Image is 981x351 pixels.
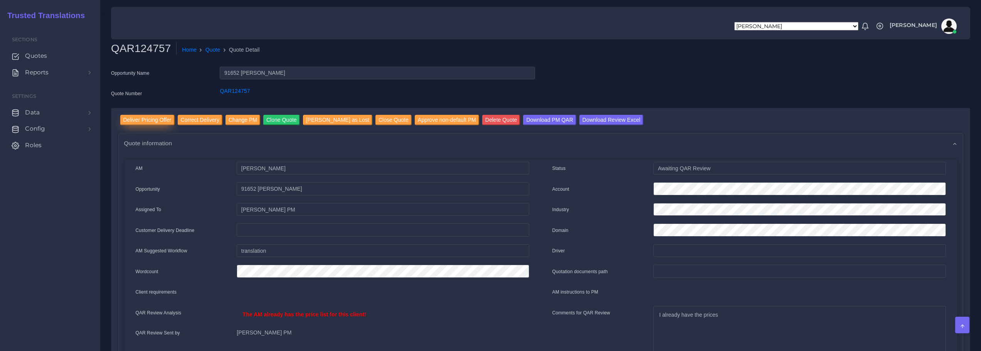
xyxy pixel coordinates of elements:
[178,115,222,125] input: Correct Delivery
[890,22,937,28] span: [PERSON_NAME]
[6,64,94,81] a: Reports
[552,186,569,193] label: Account
[136,247,187,254] label: AM Suggested Workflow
[303,115,372,125] input: [PERSON_NAME] as Lost
[552,165,566,172] label: Status
[111,70,150,77] label: Opportunity Name
[375,115,412,125] input: Close Quote
[6,48,94,64] a: Quotes
[136,309,182,316] label: QAR Review Analysis
[552,268,608,275] label: Quotation documents path
[119,133,963,153] div: Quote information
[25,108,40,117] span: Data
[552,247,565,254] label: Driver
[941,18,957,34] img: avatar
[136,165,143,172] label: AM
[263,115,300,125] input: Clone Quote
[124,139,172,148] span: Quote information
[482,115,520,125] input: Delete Quote
[552,206,569,213] label: Industry
[136,227,195,234] label: Customer Delivery Deadline
[182,46,197,54] a: Home
[552,289,599,296] label: AM instructions to PM
[886,18,959,34] a: [PERSON_NAME]avatar
[12,93,36,99] span: Settings
[6,137,94,153] a: Roles
[25,124,45,133] span: Config
[120,115,175,125] input: Deliver Pricing Offer
[12,37,37,42] span: Sections
[225,115,260,125] input: Change PM
[242,311,523,319] p: The AM already has the price list for this client!
[237,329,529,337] p: [PERSON_NAME] PM
[237,203,529,216] input: pm
[205,46,220,54] a: Quote
[552,227,569,234] label: Domain
[111,90,142,97] label: Quote Number
[220,46,260,54] li: Quote Detail
[136,289,177,296] label: Client requirements
[579,115,643,125] input: Download Review Excel
[111,42,177,55] h2: QAR124757
[6,121,94,137] a: Config
[2,9,85,22] a: Trusted Translations
[25,52,47,60] span: Quotes
[220,88,250,94] a: QAR124757
[25,141,42,149] span: Roles
[136,206,162,213] label: Assigned To
[523,115,576,125] input: Download PM QAR
[552,309,610,316] label: Comments for QAR Review
[415,115,479,125] input: Approve non-default PM
[136,268,158,275] label: Wordcount
[2,11,85,20] h2: Trusted Translations
[136,186,160,193] label: Opportunity
[136,329,180,336] label: QAR Review Sent by
[25,68,49,77] span: Reports
[6,104,94,121] a: Data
